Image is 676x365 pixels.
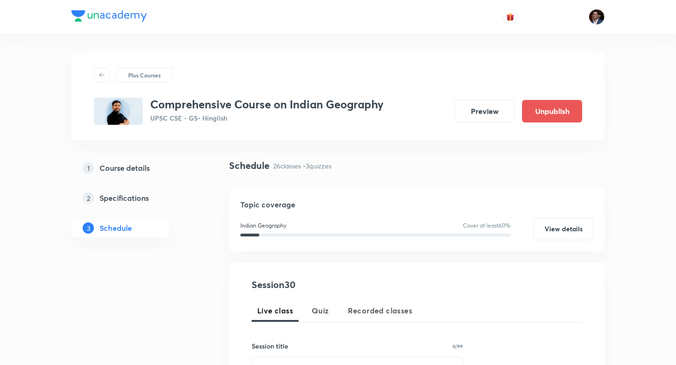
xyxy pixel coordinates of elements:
[453,344,463,349] p: 0/99
[503,9,518,24] button: avatar
[83,162,94,174] p: 1
[71,10,147,22] img: Company Logo
[533,218,593,240] button: View details
[240,221,286,230] p: Indian Geography
[463,221,511,230] p: Cover at least 60 %
[257,305,293,316] span: Live class
[100,222,132,234] h5: Schedule
[229,159,269,173] h4: Schedule
[71,10,147,24] a: Company Logo
[100,162,150,174] h5: Course details
[94,98,143,125] img: A4187B9B-EC84-4AA5-8F77-2DDC5CBED185_plus.png
[454,100,515,122] button: Preview
[522,100,582,122] button: Unpublish
[100,192,149,204] h5: Specifications
[589,9,605,25] img: Amber Nigam
[506,13,515,21] img: avatar
[240,199,593,210] h5: Topic coverage
[71,189,199,207] a: 2Specifications
[128,71,161,79] p: Plus Courses
[150,98,384,111] h3: Comprehensive Course on Indian Geography
[150,113,384,123] p: UPSC CSE - GS • Hinglish
[348,305,412,316] span: Recorded classes
[83,222,94,234] p: 3
[252,278,423,292] h4: Session 30
[312,305,329,316] span: Quiz
[83,192,94,204] p: 2
[303,161,331,171] p: • 3 quizzes
[252,341,288,351] h6: Session title
[71,159,199,177] a: 1Course details
[273,161,301,171] p: 26 classes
